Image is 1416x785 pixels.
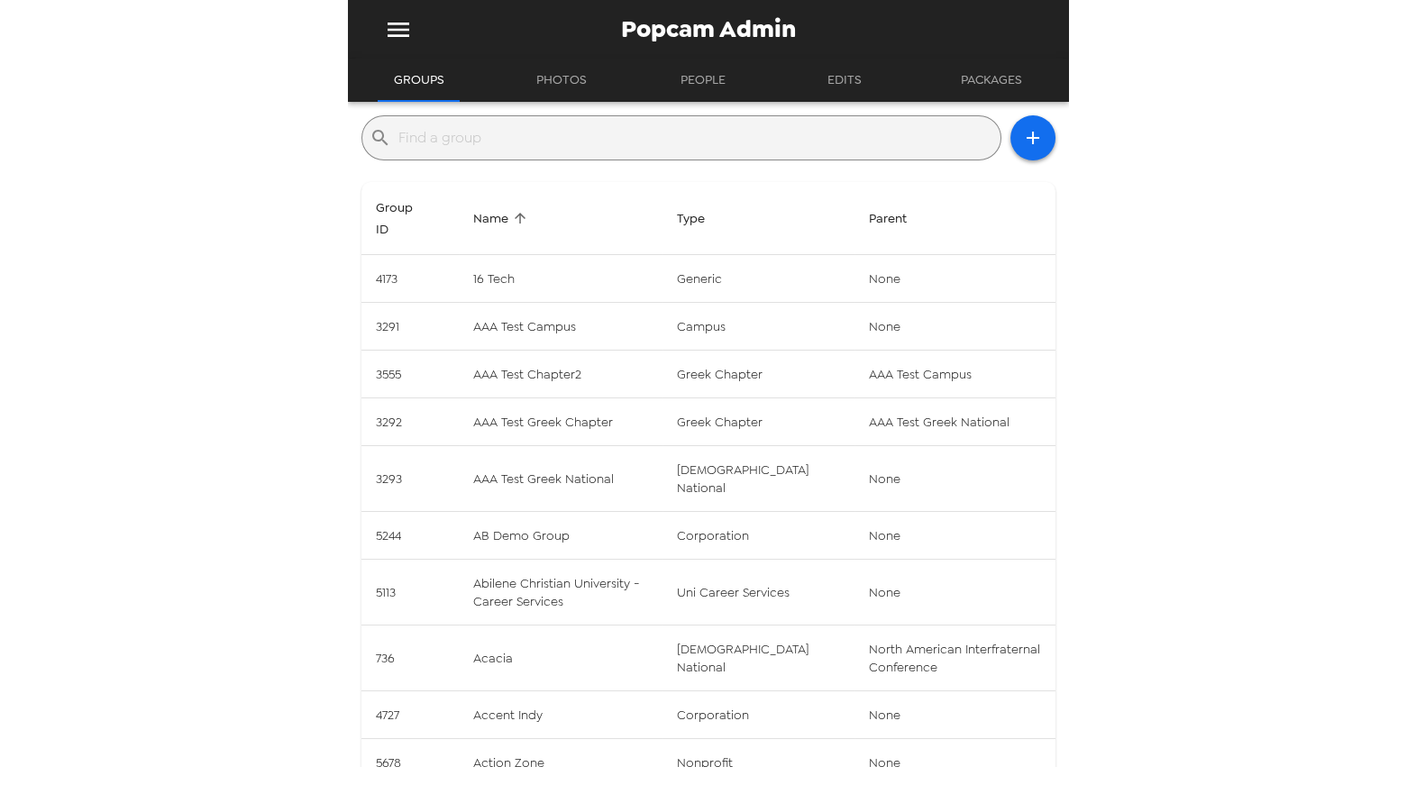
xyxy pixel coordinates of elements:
[459,560,662,625] td: Abilene Christian University - Career Services
[361,560,460,625] td: 5113
[459,691,662,739] td: Accent Indy
[361,512,460,560] td: 5244
[398,123,993,152] input: Find a group
[662,398,854,446] td: greek chapter
[376,196,445,240] span: Sort
[361,351,460,398] td: 3555
[662,255,854,303] td: generic
[662,59,744,102] button: People
[854,351,1055,398] td: AAA Test Campus
[361,398,460,446] td: 3292
[662,303,854,351] td: campus
[854,560,1055,625] td: None
[662,512,854,560] td: corporation
[854,303,1055,351] td: None
[677,207,728,229] span: Sort
[459,303,662,351] td: AAA Test Campus
[459,351,662,398] td: AAA Test Chapter2
[854,512,1055,560] td: None
[459,398,662,446] td: AAA Test Greek Chapter
[361,446,460,512] td: 3293
[361,691,460,739] td: 4727
[854,446,1055,512] td: None
[945,59,1038,102] button: Packages
[854,625,1055,691] td: North American Interfraternal Conference
[520,59,603,102] button: Photos
[459,255,662,303] td: 16 Tech
[662,351,854,398] td: greek chapter
[804,59,885,102] button: Edits
[662,625,854,691] td: [DEMOGRAPHIC_DATA] national
[854,691,1055,739] td: None
[361,255,460,303] td: 4173
[662,560,854,625] td: uni career services
[459,446,662,512] td: AAA Test Greek National
[854,398,1055,446] td: AAA Test Greek National
[459,625,662,691] td: Acacia
[361,303,460,351] td: 3291
[662,446,854,512] td: [DEMOGRAPHIC_DATA] national
[662,691,854,739] td: corporation
[473,207,532,229] span: Sort
[854,255,1055,303] td: None
[621,17,796,41] span: Popcam Admin
[869,207,930,229] span: Cannot sort by this property
[459,512,662,560] td: AB Demo Group
[361,625,460,691] td: 736
[378,59,461,102] button: Groups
